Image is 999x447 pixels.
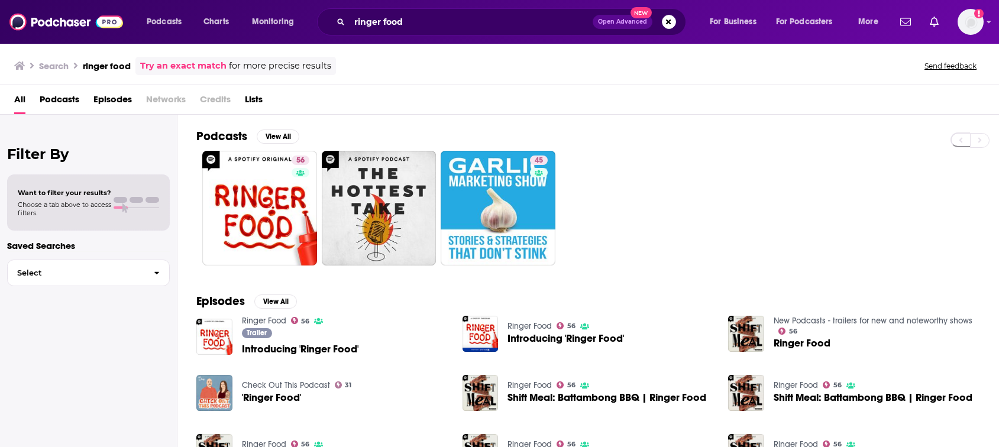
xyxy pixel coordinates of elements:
span: For Business [710,14,756,30]
span: New [631,7,652,18]
button: open menu [138,12,197,31]
a: Show notifications dropdown [925,12,943,32]
a: 56 [823,381,842,388]
span: Charts [203,14,229,30]
span: Credits [200,90,231,114]
div: Search podcasts, credits, & more... [328,8,697,35]
a: Ringer Food [774,380,818,390]
button: Send feedback [921,61,980,71]
span: Trailer [247,329,267,336]
svg: Add a profile image [974,9,984,18]
span: More [858,14,878,30]
a: 56 [557,381,576,388]
button: Select [7,260,170,286]
a: Shift Meal: Battambong BBQ | Ringer Food [507,393,706,403]
span: 56 [567,442,576,447]
img: Introducing 'Ringer Food' [463,316,499,352]
a: Introducing 'Ringer Food' [507,333,624,344]
a: Lists [245,90,263,114]
a: Introducing 'Ringer Food' [242,344,358,354]
a: Ringer Food [507,321,552,331]
a: Shift Meal: Battambong BBQ | Ringer Food [774,393,972,403]
span: 45 [535,155,543,167]
a: 31 [335,381,352,388]
span: 56 [301,319,309,324]
span: Monitoring [252,14,294,30]
a: PodcastsView All [196,129,299,144]
a: Podcasts [40,90,79,114]
span: Choose a tab above to access filters. [18,200,111,217]
span: 56 [833,383,842,388]
a: 56 [291,317,310,324]
h3: ringer food [83,60,131,72]
button: open menu [701,12,771,31]
button: open menu [244,12,309,31]
span: 31 [345,383,351,388]
span: Episodes [93,90,132,114]
span: for more precise results [229,59,331,73]
a: 56 [202,151,317,265]
span: Logged in as rowan.sullivan [958,9,984,35]
img: Shift Meal: Battambong BBQ | Ringer Food [463,375,499,411]
span: 56 [567,383,576,388]
span: Open Advanced [598,19,647,25]
a: 45 [530,156,548,165]
span: Select [8,269,144,277]
img: Ringer Food [728,316,764,352]
span: Want to filter your results? [18,189,111,197]
p: Saved Searches [7,240,170,251]
button: View All [257,129,299,144]
span: For Podcasters [776,14,833,30]
a: New Podcasts - trailers for new and noteworthy shows [774,316,972,326]
a: Charts [196,12,236,31]
a: 56 [292,156,309,165]
a: 56 [778,328,797,335]
button: open menu [850,12,893,31]
span: 56 [833,442,842,447]
a: 'Ringer Food' [242,393,301,403]
button: open menu [768,12,850,31]
img: 'Ringer Food' [196,375,232,411]
a: Show notifications dropdown [895,12,916,32]
span: Podcasts [147,14,182,30]
span: 56 [296,155,305,167]
a: 45 [441,151,555,265]
span: 56 [301,442,309,447]
a: All [14,90,25,114]
a: Check Out This Podcast [242,380,330,390]
button: Show profile menu [958,9,984,35]
a: Ringer Food [507,380,552,390]
img: Shift Meal: Battambong BBQ | Ringer Food [728,375,764,411]
button: View All [254,294,297,309]
img: Introducing 'Ringer Food' [196,319,232,355]
span: Networks [146,90,186,114]
span: 56 [789,329,797,334]
h2: Filter By [7,145,170,163]
h2: Podcasts [196,129,247,144]
button: Open AdvancedNew [593,15,652,29]
a: Ringer Food [774,338,830,348]
a: Ringer Food [242,316,286,326]
h3: Search [39,60,69,72]
input: Search podcasts, credits, & more... [350,12,593,31]
a: 56 [557,322,576,329]
a: Try an exact match [140,59,227,73]
img: Podchaser - Follow, Share and Rate Podcasts [9,11,123,33]
h2: Episodes [196,294,245,309]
